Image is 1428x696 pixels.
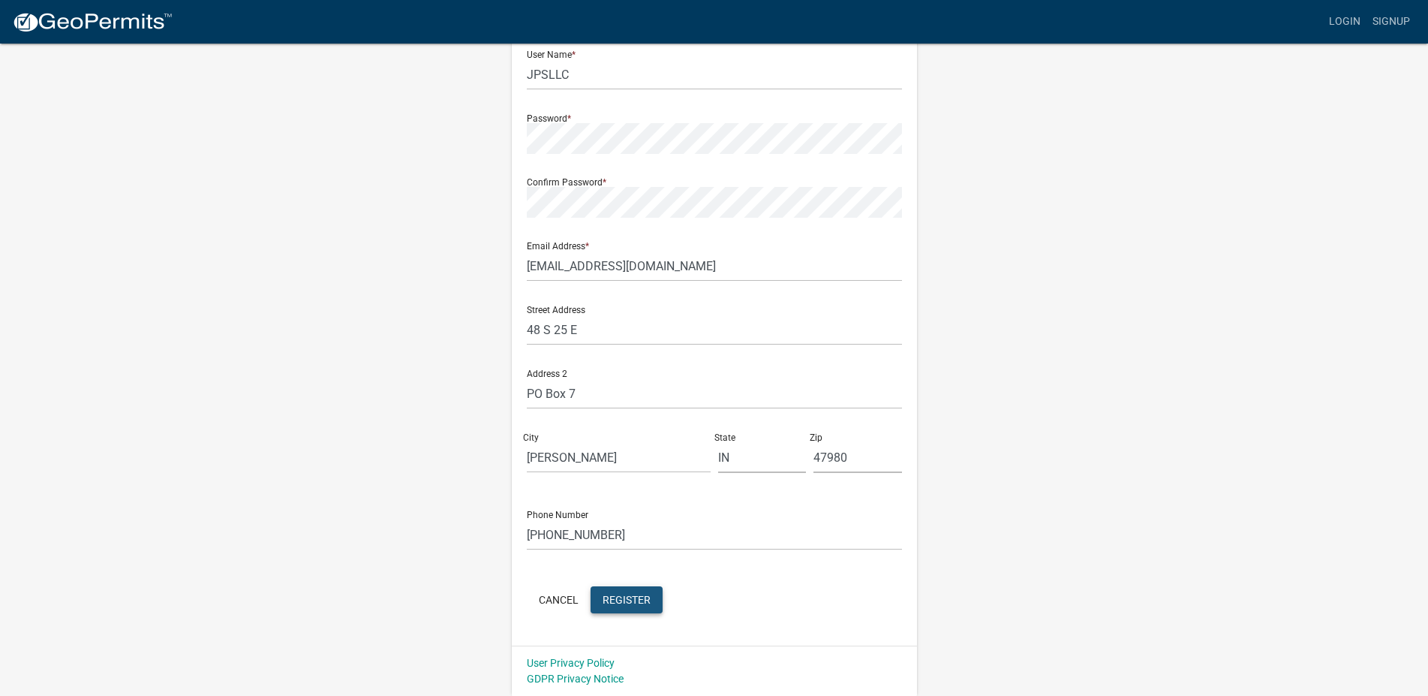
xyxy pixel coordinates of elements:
a: GDPR Privacy Notice [527,673,624,685]
span: Register [603,593,651,605]
a: Login [1323,8,1366,36]
a: User Privacy Policy [527,657,615,669]
button: Cancel [527,586,591,613]
a: Signup [1366,8,1416,36]
button: Register [591,586,663,613]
